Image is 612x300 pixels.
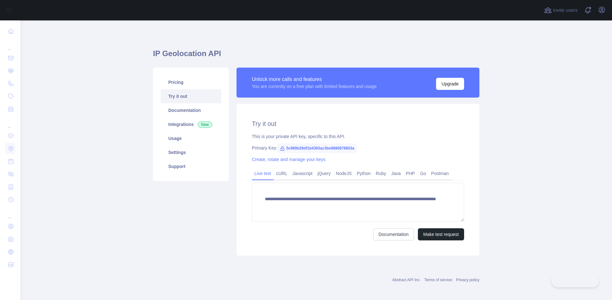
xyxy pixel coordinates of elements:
a: Privacy policy [456,278,479,282]
div: Unlock more calls and features [252,76,377,83]
button: Upgrade [436,78,464,90]
button: Make test request [418,228,464,240]
div: ... [5,116,15,129]
a: Abstract API Inc. [392,278,421,282]
a: Integrations New [161,117,221,131]
a: NodeJS [333,168,354,179]
a: Java [389,168,404,179]
div: ... [5,207,15,219]
a: Try it out [161,89,221,103]
div: ... [5,38,15,51]
a: Support [161,159,221,173]
a: jQuery [315,168,333,179]
div: This is your private API key, specific to this API. [252,133,464,140]
a: Terms of service [424,278,452,282]
span: New [198,121,212,128]
a: Documentation [161,103,221,117]
span: 5c969b29df1b4393ac3be8680678603a [277,143,357,153]
div: Primary Key: [252,145,464,151]
div: You are currently on a free plan with limited features and usage [252,83,377,90]
a: Live test [252,168,273,179]
a: PHP [403,168,418,179]
a: Documentation [373,228,414,240]
a: Postman [429,168,451,179]
h1: IP Geolocation API [153,48,479,64]
a: cURL [273,168,290,179]
h2: Try it out [252,119,464,128]
a: Python [354,168,373,179]
a: Create, rotate and manage your keys [252,157,325,162]
button: Invite users [543,5,579,15]
a: Usage [161,131,221,145]
a: Settings [161,145,221,159]
iframe: Toggle Customer Support [551,274,599,287]
span: Invite users [553,7,578,14]
a: Pricing [161,75,221,89]
a: Javascript [290,168,315,179]
a: Ruby [373,168,389,179]
a: Go [418,168,429,179]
